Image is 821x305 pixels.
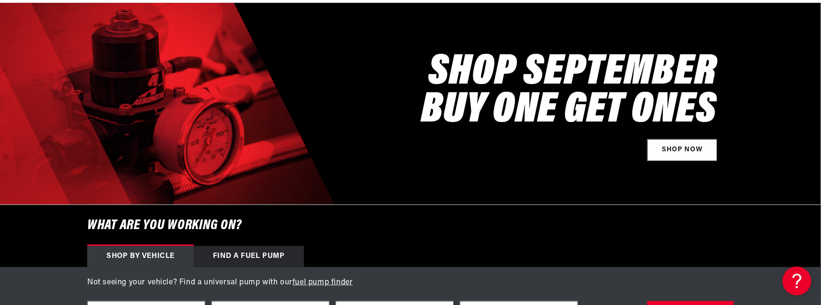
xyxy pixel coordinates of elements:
[63,205,758,246] h6: What are you working on?
[194,246,304,267] div: Find a Fuel Pump
[87,277,734,289] p: Not seeing your vehicle? Find a universal pump with our
[421,54,717,130] h2: SHOP SEPTEMBER BUY ONE GET ONES
[293,279,353,286] a: fuel pump finder
[647,139,717,161] a: Shop Now
[87,246,194,267] div: Shop by vehicle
